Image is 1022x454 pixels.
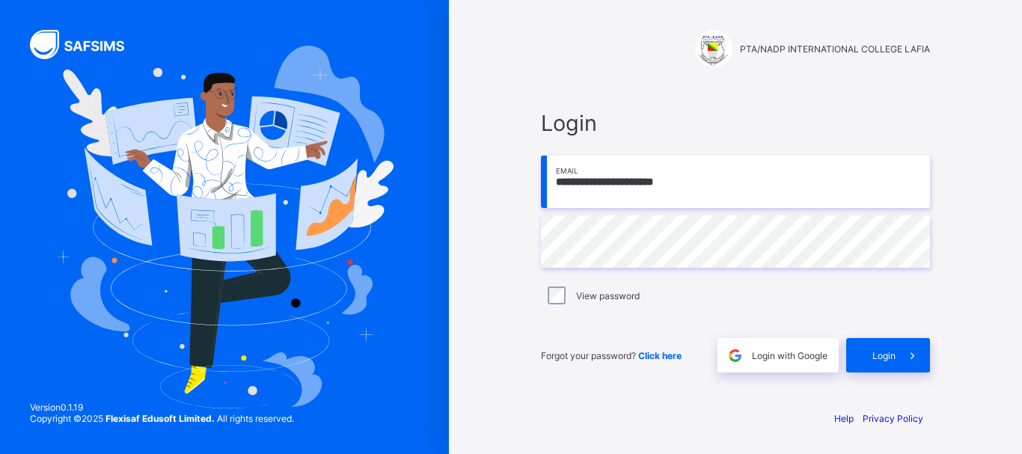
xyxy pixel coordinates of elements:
[55,46,394,409] img: Hero Image
[541,350,682,361] span: Forgot your password?
[105,413,215,424] strong: Flexisaf Edusoft Limited.
[863,413,923,424] a: Privacy Policy
[541,110,930,136] span: Login
[740,43,930,55] span: PTA/NADP INTERNATIONAL COLLEGE LAFIA
[30,413,294,424] span: Copyright © 2025 All rights reserved.
[638,350,682,361] a: Click here
[872,350,896,361] span: Login
[726,347,744,364] img: google.396cfc9801f0270233282035f929180a.svg
[834,413,854,424] a: Help
[30,30,142,59] img: SAFSIMS Logo
[752,350,827,361] span: Login with Google
[576,290,640,301] label: View password
[30,402,294,413] span: Version 0.1.19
